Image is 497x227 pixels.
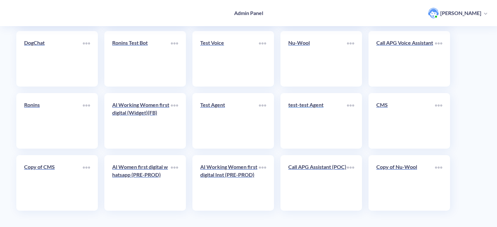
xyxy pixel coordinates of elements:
[112,101,171,117] p: AI Working Women first digital (Widget)(FB)
[112,39,171,47] p: Ronins Test Bot
[24,101,83,109] p: Ronins
[376,39,435,79] a: Call APG Voice Assistant
[200,163,259,179] p: AI Working Women first digital Inst (PRE-PROD)
[112,163,171,203] a: AI Women first digital whatsapp (PRE-PROD)
[112,39,171,79] a: Ronins Test Bot
[24,39,83,47] p: DogChat
[200,101,259,109] p: Test Agent
[200,101,259,141] a: Test Agent
[112,163,171,179] p: AI Women first digital whatsapp (PRE-PROD)
[288,101,347,141] a: test-test Agent
[234,10,263,16] h4: Admin Panel
[24,163,83,203] a: Copy of CMS
[24,163,83,171] p: Copy of CMS
[24,39,83,79] a: DogChat
[200,163,259,203] a: AI Working Women first digital Inst (PRE-PROD)
[288,39,347,79] a: Nu-Wool
[428,8,439,18] img: user photo
[112,101,171,141] a: AI Working Women first digital (Widget)(FB)
[376,39,435,47] p: Call APG Voice Assistant
[376,101,435,109] p: CMS
[288,101,347,109] p: test-test Agent
[376,163,435,203] a: Copy of Nu-Wool
[376,163,435,171] p: Copy of Nu-Wool
[425,7,490,19] button: user photo[PERSON_NAME]
[200,39,259,79] a: Test Voice
[440,9,481,17] p: [PERSON_NAME]
[288,163,347,171] p: Call APG Assistant (POC)
[200,39,259,47] p: Test Voice
[24,101,83,141] a: Ronins
[288,39,347,47] p: Nu-Wool
[376,101,435,141] a: CMS
[288,163,347,203] a: Call APG Assistant (POC)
